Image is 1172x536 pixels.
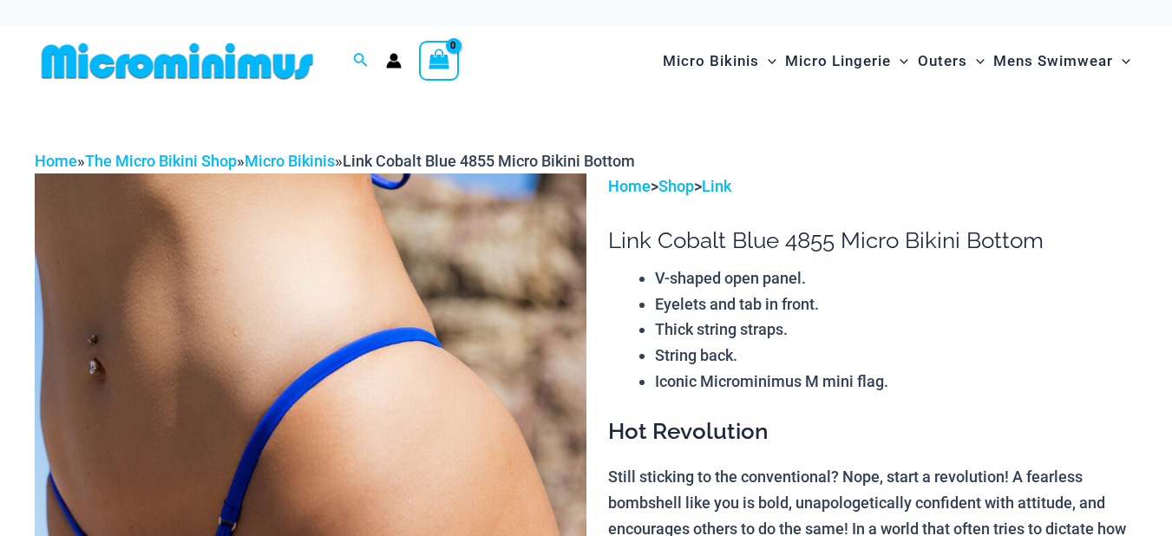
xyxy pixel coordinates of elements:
[608,173,1137,199] p: > >
[913,35,989,88] a: OutersMenu ToggleMenu Toggle
[35,152,635,170] span: » » »
[419,41,459,81] a: View Shopping Cart, empty
[656,32,1137,90] nav: Site Navigation
[245,152,335,170] a: Micro Bikinis
[35,152,77,170] a: Home
[663,39,759,83] span: Micro Bikinis
[85,152,237,170] a: The Micro Bikini Shop
[35,42,320,81] img: MM SHOP LOGO FLAT
[655,291,1137,317] li: Eyelets and tab in front.
[353,50,369,72] a: Search icon link
[781,35,913,88] a: Micro LingerieMenu ToggleMenu Toggle
[608,227,1137,254] h1: Link Cobalt Blue 4855 Micro Bikini Bottom
[1113,39,1130,83] span: Menu Toggle
[655,343,1137,369] li: String back.
[608,417,1137,447] h3: Hot Revolution
[655,369,1137,395] li: Iconic Microminimus M mini flag.
[967,39,985,83] span: Menu Toggle
[386,53,402,69] a: Account icon link
[989,35,1135,88] a: Mens SwimwearMenu ToggleMenu Toggle
[343,152,635,170] span: Link Cobalt Blue 4855 Micro Bikini Bottom
[891,39,908,83] span: Menu Toggle
[785,39,891,83] span: Micro Lingerie
[993,39,1113,83] span: Mens Swimwear
[702,177,731,195] a: Link
[608,177,651,195] a: Home
[759,39,776,83] span: Menu Toggle
[658,35,781,88] a: Micro BikinisMenu ToggleMenu Toggle
[658,177,694,195] a: Shop
[655,317,1137,343] li: Thick string straps.
[918,39,967,83] span: Outers
[655,265,1137,291] li: V-shaped open panel.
